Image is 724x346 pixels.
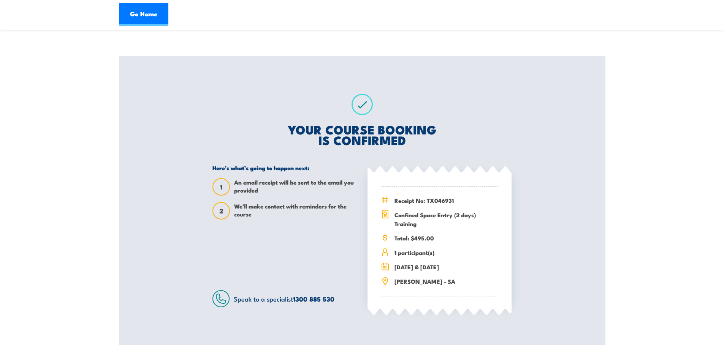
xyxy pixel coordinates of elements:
span: Confined Space Entry (2 days) Training [394,210,498,228]
span: We’ll make contact with reminders for the course [234,202,356,220]
span: 1 participant(s) [394,248,498,257]
span: 1 [213,183,229,191]
span: 2 [213,207,229,215]
h5: Here’s what’s going to happen next: [212,164,356,171]
span: Receipt No: TX046931 [394,196,498,205]
span: [DATE] & [DATE] [394,262,498,271]
a: Go Home [119,3,168,26]
a: 1300 885 530 [293,294,334,304]
span: An email receipt will be sent to the email you provided [234,178,356,196]
span: Total: $495.00 [394,234,498,242]
h2: YOUR COURSE BOOKING IS CONFIRMED [212,124,512,145]
span: [PERSON_NAME] - SA [394,277,498,286]
span: Speak to a specialist [234,294,334,303]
